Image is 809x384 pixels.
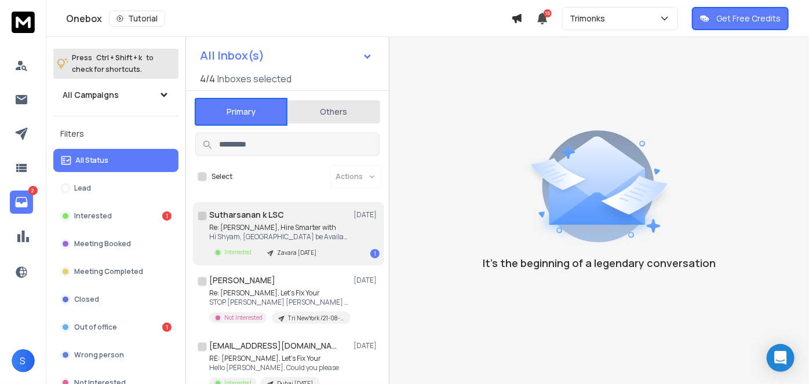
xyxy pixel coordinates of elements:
p: Press to check for shortcuts. [72,52,154,75]
button: S [12,349,35,372]
p: Lead [74,184,91,193]
h1: All Campaigns [63,89,119,101]
p: STOP [PERSON_NAME] [PERSON_NAME] Founder, The Network [209,298,348,307]
button: Interested1 [53,204,178,228]
p: Trimonks [570,13,610,24]
p: Wrong person [74,350,124,360]
h1: [PERSON_NAME] [209,275,275,286]
p: Meeting Completed [74,267,143,276]
button: All Campaigns [53,83,178,107]
button: Out of office1 [53,316,178,339]
p: Get Free Credits [716,13,781,24]
span: 4 / 4 [200,72,215,86]
div: 1 [162,323,172,332]
h3: Filters [53,126,178,142]
label: Select [212,172,232,181]
div: 1 [370,249,380,258]
p: [DATE] [354,276,380,285]
p: 2 [28,186,38,195]
h1: All Inbox(s) [200,50,264,61]
p: All Status [75,156,108,165]
a: 2 [10,191,33,214]
p: Hi Shyam, [GEOGRAPHIC_DATA] be Available [209,232,348,242]
h1: [EMAIL_ADDRESS][DOMAIN_NAME] [209,340,337,352]
p: Tri NewYork /21-08-25 [288,314,344,323]
h3: Inboxes selected [217,72,291,86]
button: All Status [53,149,178,172]
span: Ctrl + Shift + k [94,51,144,64]
p: Re: [PERSON_NAME], Hire Smarter with [209,223,348,232]
button: Wrong person [53,343,178,367]
p: Hello [PERSON_NAME], Could you please [209,363,339,372]
button: Get Free Credits [692,7,789,30]
p: RE: [PERSON_NAME], Let’s Fix Your [209,354,339,363]
div: 1 [162,211,172,221]
p: Out of office [74,323,117,332]
p: Zavara [DATE] [277,248,316,257]
button: Meeting Booked [53,232,178,255]
p: Closed [74,295,99,304]
span: 15 [544,9,552,17]
button: Closed [53,288,178,311]
button: Meeting Completed [53,260,178,283]
button: Primary [195,98,287,126]
p: [DATE] [354,341,380,350]
p: It’s the beginning of a legendary conversation [483,255,716,271]
p: Re: [PERSON_NAME], Let’s Fix Your [209,288,348,298]
div: Onebox [66,10,511,27]
button: Others [287,99,380,125]
p: [DATE] [354,210,380,220]
button: All Inbox(s) [191,44,382,67]
div: Open Intercom Messenger [767,344,795,372]
button: Lead [53,177,178,200]
h1: Sutharsanan k LSC [209,209,284,221]
button: Tutorial [109,10,165,27]
p: Interested [74,211,112,221]
p: Meeting Booked [74,239,131,248]
p: Not Interested [224,313,263,322]
p: Interested [224,248,252,257]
